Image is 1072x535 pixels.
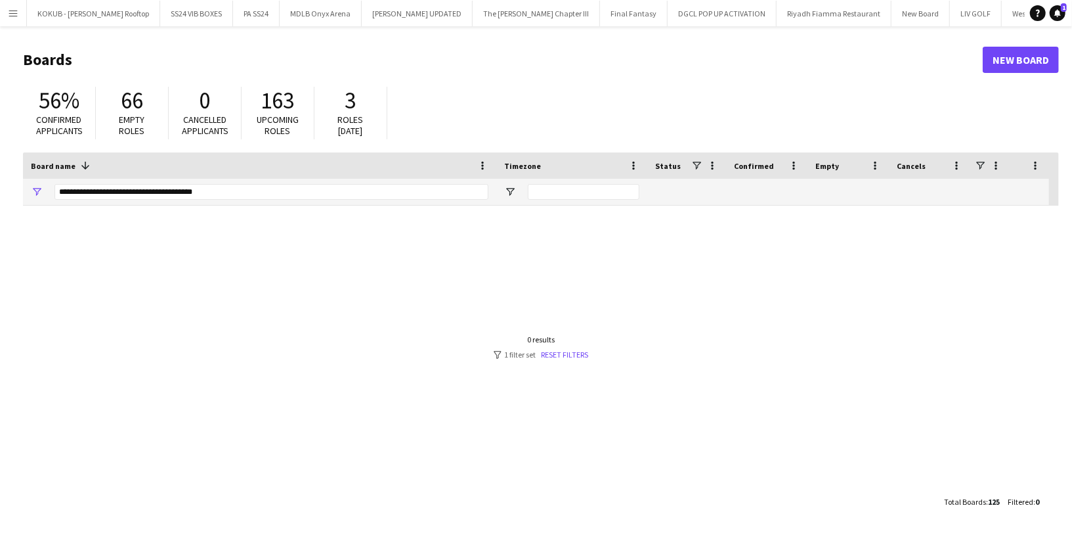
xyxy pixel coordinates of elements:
[31,161,75,171] span: Board name
[950,1,1002,26] button: LIV GOLF
[1061,3,1067,12] span: 1
[160,1,233,26] button: SS24 VIB BOXES
[473,1,600,26] button: The [PERSON_NAME] Chapter III
[600,1,668,26] button: Final Fantasy
[119,114,145,137] span: Empty roles
[39,86,79,115] span: 56%
[338,114,364,137] span: Roles [DATE]
[54,184,488,200] input: Board name Filter Input
[983,47,1059,73] a: New Board
[734,161,774,171] span: Confirmed
[504,161,541,171] span: Timezone
[944,497,986,507] span: Total Boards
[668,1,777,26] button: DGCL POP UP ACTIVATION
[494,350,588,360] div: 1 filter set
[182,114,228,137] span: Cancelled applicants
[121,86,143,115] span: 66
[362,1,473,26] button: [PERSON_NAME] UPDATED
[1008,497,1033,507] span: Filtered
[655,161,681,171] span: Status
[815,161,839,171] span: Empty
[27,1,160,26] button: KOKUB - [PERSON_NAME] Rooftop
[200,86,211,115] span: 0
[1035,497,1039,507] span: 0
[233,1,280,26] button: PA SS24
[261,86,295,115] span: 163
[891,1,950,26] button: New Board
[777,1,891,26] button: Riyadh Fiamma Restaurant
[257,114,299,137] span: Upcoming roles
[23,50,983,70] h1: Boards
[541,350,588,360] a: Reset filters
[1008,489,1039,515] div: :
[280,1,362,26] button: MDLB Onyx Arena
[345,86,356,115] span: 3
[988,497,1000,507] span: 125
[494,335,588,344] div: 0 results
[1050,5,1065,21] a: 1
[944,489,1000,515] div: :
[31,186,43,198] button: Open Filter Menu
[897,161,926,171] span: Cancels
[36,114,83,137] span: Confirmed applicants
[528,184,639,200] input: Timezone Filter Input
[504,186,516,198] button: Open Filter Menu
